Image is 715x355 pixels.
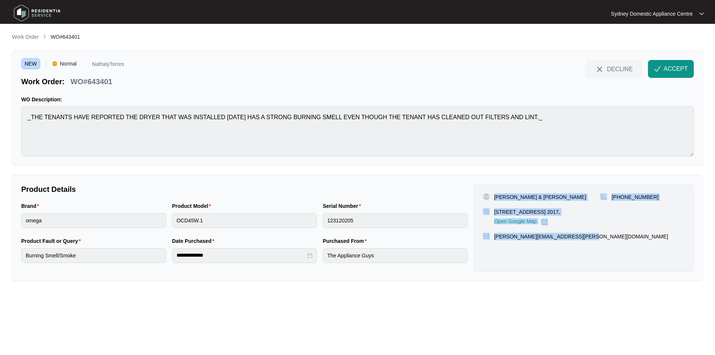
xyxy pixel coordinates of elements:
[53,61,57,66] img: Vercel Logo
[21,202,42,210] label: Brand
[483,208,490,215] img: map-pin
[10,33,40,41] a: Work Order
[494,193,586,201] p: [PERSON_NAME] & [PERSON_NAME]
[611,193,658,201] p: [PHONE_NUMBER]
[323,237,370,245] label: Purchased From
[21,58,40,69] span: NEW
[607,65,633,73] span: DECLINE
[172,213,317,228] input: Product Model
[483,193,490,200] img: user-pin
[600,193,607,200] img: map-pin
[664,64,688,73] span: ACCEPT
[177,251,306,259] input: Date Purchased
[11,2,63,24] img: residentia service logo
[92,61,124,69] p: NathalyTorres
[172,202,214,210] label: Product Model
[323,213,468,228] input: Serial Number
[595,65,604,74] img: close-Icon
[654,66,661,72] img: check-Icon
[51,34,80,40] span: WO#643401
[483,233,490,240] img: map-pin
[70,76,112,87] p: WO#643401
[648,60,694,78] button: check-IconACCEPT
[21,106,694,156] textarea: _THE TENANTS HAVE REPORTED THE DRYER THAT WAS INSTALLED [DATE] HAS A STRONG BURNING SMELL EVEN TH...
[21,213,166,228] input: Brand
[21,248,166,263] input: Product Fault or Query
[21,184,468,194] p: Product Details
[21,96,694,103] p: WO Description:
[42,34,48,39] img: chevron-right
[21,76,64,87] p: Work Order:
[172,237,217,245] label: Date Purchased
[494,233,668,240] p: [PERSON_NAME][EMAIL_ADDRESS][PERSON_NAME][DOMAIN_NAME]
[12,33,39,41] p: Work Order
[541,219,548,225] img: Link-External
[494,208,560,216] p: [STREET_ADDRESS] 2017,
[57,58,80,69] span: Normal
[586,60,642,78] button: close-IconDECLINE
[323,202,364,210] label: Serial Number
[611,10,693,18] p: Sydney Domestic Appliance Centre
[699,12,704,16] img: dropdown arrow
[323,248,468,263] input: Purchased From
[21,237,84,245] label: Product Fault or Query
[494,219,548,225] a: Open Google Map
